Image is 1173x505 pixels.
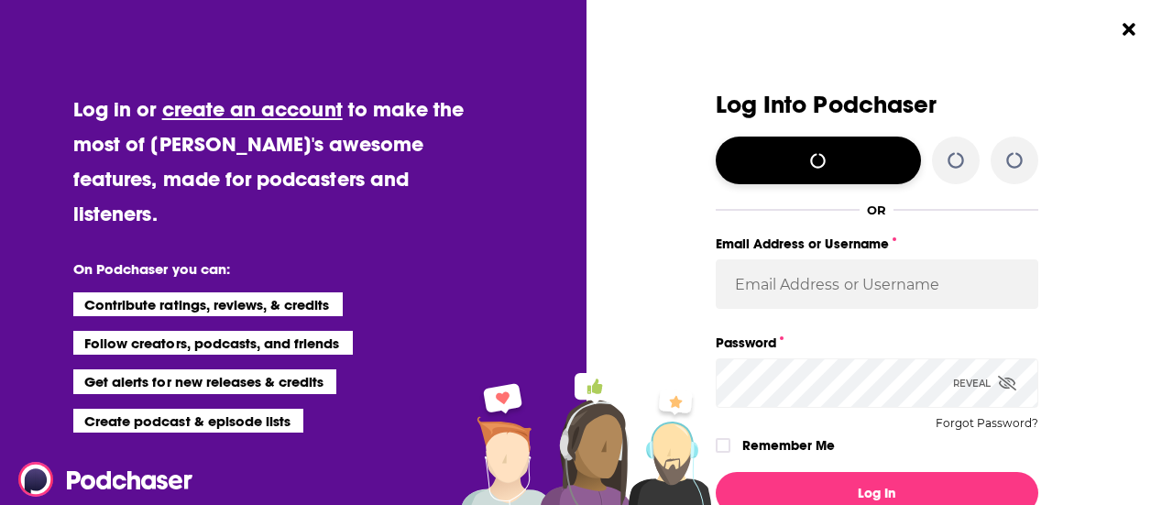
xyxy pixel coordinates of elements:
label: Email Address or Username [716,232,1038,256]
button: Forgot Password? [936,417,1038,430]
h3: Log Into Podchaser [716,92,1038,118]
input: Email Address or Username [716,259,1038,309]
button: Close Button [1112,12,1146,47]
div: OR [867,203,886,217]
li: Get alerts for new releases & credits [73,369,336,393]
li: Contribute ratings, reviews, & credits [73,292,343,316]
a: Podchaser - Follow, Share and Rate Podcasts [18,462,180,497]
li: Create podcast & episode lists [73,409,303,433]
img: Podchaser - Follow, Share and Rate Podcasts [18,462,194,497]
li: On Podchaser you can: [73,260,440,278]
a: create an account [162,96,343,122]
div: Reveal [953,358,1016,408]
li: Follow creators, podcasts, and friends [73,331,353,355]
label: Remember Me [742,434,835,457]
label: Password [716,331,1038,355]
